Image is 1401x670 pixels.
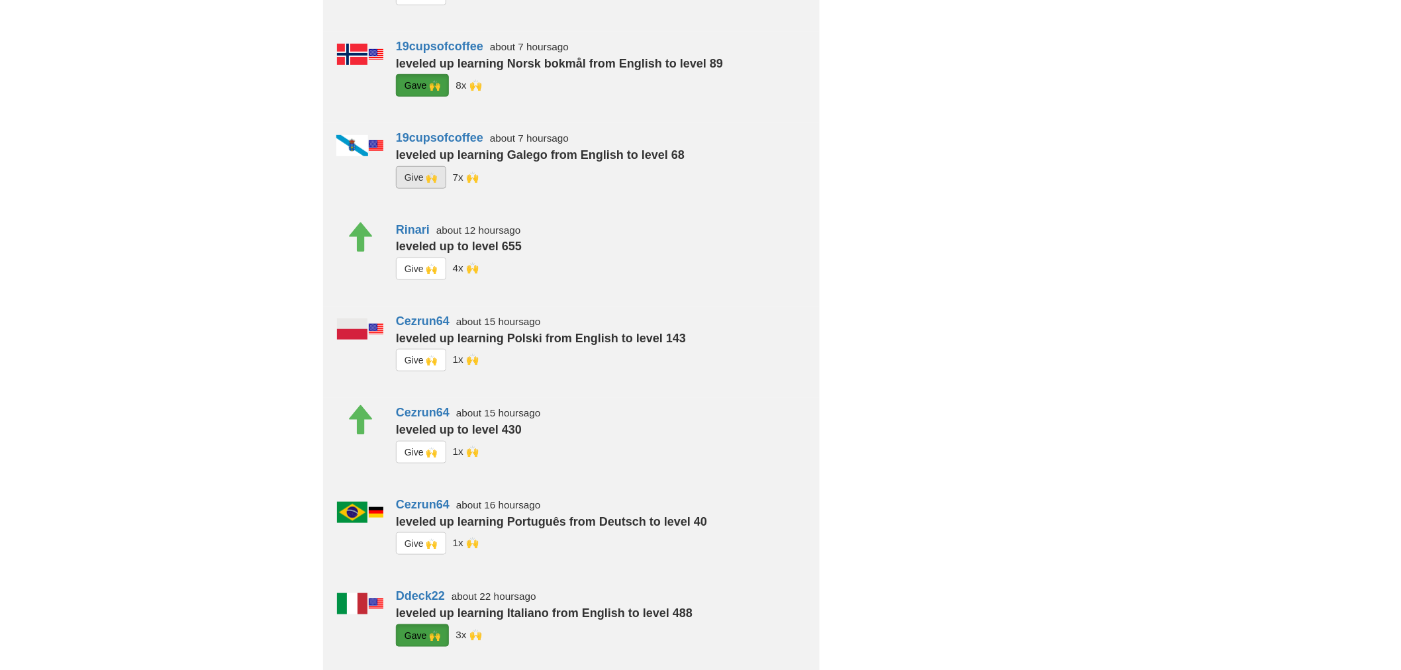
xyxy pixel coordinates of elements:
[396,240,522,253] strong: leveled up to level 655
[453,354,479,365] small: CharmingTigress
[396,40,483,53] a: 19cupsofcoffee
[396,258,446,280] button: Give 🙌
[396,624,449,647] button: Gave 🙌
[396,589,445,602] a: Ddeck22
[456,407,541,418] small: about 15 hours ago
[396,74,449,97] button: Gave 🙌
[456,79,481,91] small: LuciusVorenusX<br />Morela<br />_cmns<br />CharmingTigress<br />a_seal<br />Earluccio<br />Marcos...
[456,499,541,510] small: about 16 hours ago
[456,629,481,640] small: LuciusVorenusX<br />superwinston<br />Floria7
[453,446,479,457] small: CharmingTigress
[453,263,479,274] small: CharmingTigress<br />Earluccio<br />kupo03<br />19cupsofcoffee
[396,166,446,189] button: Give 🙌
[453,538,479,549] small: CharmingTigress
[396,532,446,555] button: Give 🙌
[396,349,446,371] button: Give 🙌
[396,332,686,345] strong: leveled up learning Polski from English to level 143
[396,148,685,162] strong: leveled up learning Galego from English to level 68
[490,132,569,144] small: about 7 hours ago
[396,441,446,463] button: Give 🙌
[453,171,479,182] small: Morela<br />_cmns<br />CharmingTigress<br />a_seal<br />Earluccio<br />Marcos<br />JioMc
[396,515,707,528] strong: leveled up learning Português from Deutsch to level 40
[396,314,450,328] a: Cezrun64
[396,131,483,144] a: 19cupsofcoffee
[396,406,450,419] a: Cezrun64
[456,316,541,327] small: about 15 hours ago
[396,498,450,511] a: Cezrun64
[396,423,522,436] strong: leveled up to level 430
[396,606,693,620] strong: leveled up learning Italiano from English to level 488
[452,591,536,602] small: about 22 hours ago
[490,41,569,52] small: about 7 hours ago
[396,57,723,70] strong: leveled up learning Norsk bokmål from English to level 89
[436,224,521,236] small: about 12 hours ago
[396,223,430,236] a: Rinari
